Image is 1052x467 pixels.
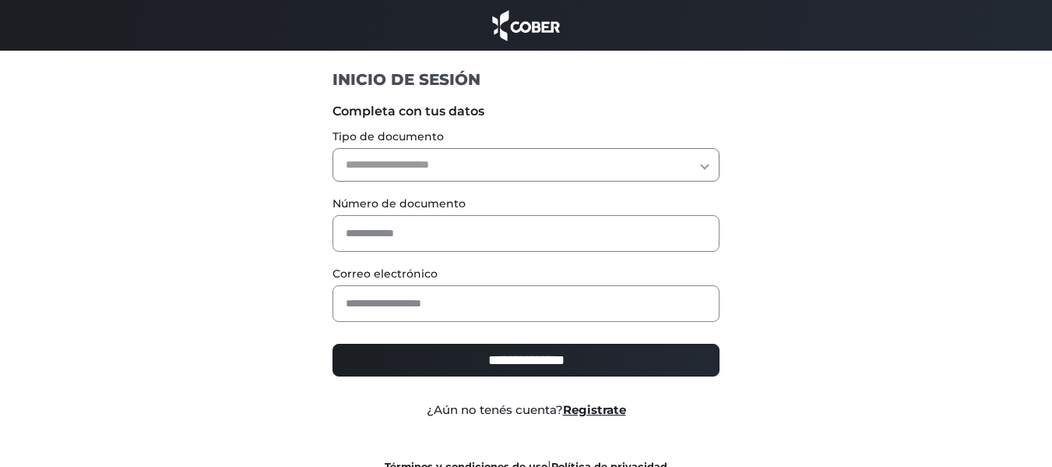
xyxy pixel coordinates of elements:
[332,129,720,145] label: Tipo de documento
[321,402,731,419] div: ¿Aún no tenés cuenta?
[332,266,720,282] label: Correo electrónico
[332,69,720,90] h1: INICIO DE SESIÓN
[332,102,720,121] label: Completa con tus datos
[563,402,626,417] a: Registrate
[332,196,720,212] label: Número de documento
[488,8,565,43] img: cober_marca.png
